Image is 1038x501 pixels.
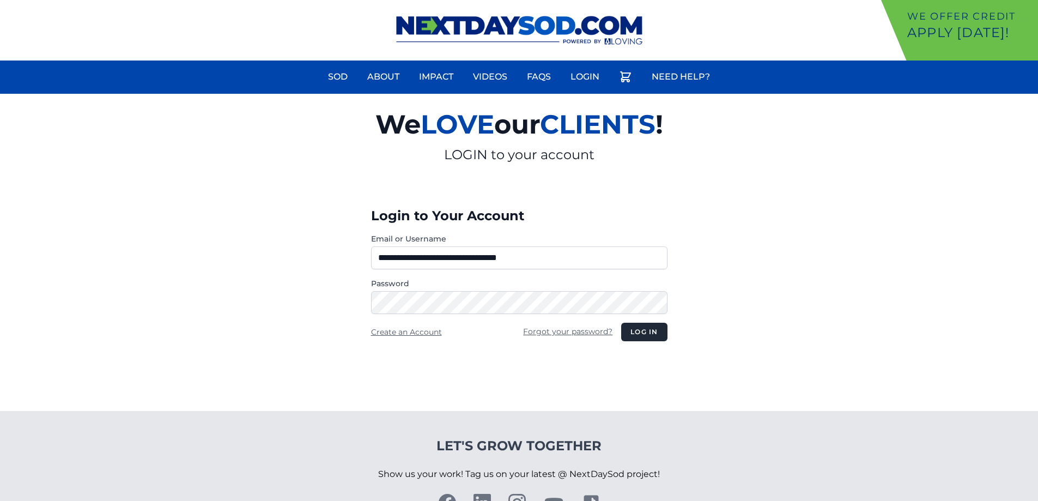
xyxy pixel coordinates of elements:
p: Apply [DATE]! [907,24,1034,41]
a: Videos [466,64,514,90]
p: LOGIN to your account [249,146,790,164]
button: Log in [621,323,667,341]
a: FAQs [520,64,557,90]
span: CLIENTS [540,108,655,140]
p: We offer Credit [907,9,1034,24]
label: Password [371,278,667,289]
a: Impact [412,64,460,90]
a: About [361,64,406,90]
h3: Login to Your Account [371,207,667,225]
a: Forgot your password? [523,327,612,336]
a: Login [564,64,606,90]
span: LOVE [421,108,494,140]
h4: Let's Grow Together [378,437,660,455]
a: Create an Account [371,327,442,337]
a: Sod [321,64,354,90]
a: Need Help? [645,64,717,90]
h2: We our ! [249,102,790,146]
label: Email or Username [371,233,667,244]
p: Show us your work! Tag us on your latest @ NextDaySod project! [378,455,660,494]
